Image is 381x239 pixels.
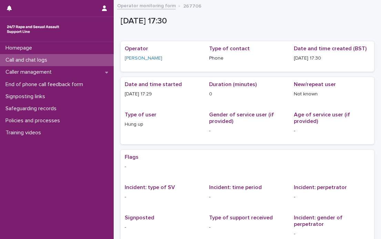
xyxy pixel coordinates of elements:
p: - [125,163,370,170]
img: rhQMoQhaT3yELyF149Cw [6,22,61,36]
span: Date and time started [125,82,182,87]
span: Incident: gender of perpetrator [294,215,342,227]
p: [DATE] 17:30 [121,16,371,26]
span: Incident: perpetrator [294,185,347,190]
span: Operator [125,46,148,51]
span: Incident: time period [209,185,262,190]
span: Duration (minutes) [209,82,257,87]
a: [PERSON_NAME] [125,55,162,62]
p: Homepage [3,45,38,51]
span: Type of support received [209,215,273,220]
a: Operator monitoring form [117,1,176,9]
p: End of phone call feedback form [3,81,89,88]
p: Safeguarding records [3,105,62,112]
p: - [209,194,285,201]
p: - [294,230,370,238]
span: Type of user [125,112,156,117]
p: Call and chat logs [3,57,53,63]
span: Gender of service user (if provided) [209,112,274,124]
p: - [125,194,201,201]
p: 0 [209,91,285,98]
p: - [125,224,201,231]
p: [DATE] 17:29 [125,91,201,98]
p: Not known [294,91,370,98]
span: Date and time created (BST) [294,46,367,51]
p: - [294,127,370,135]
p: - [209,127,285,135]
p: Signposting links [3,93,51,100]
p: Policies and processes [3,117,65,124]
p: [DATE] 17:30 [294,55,370,62]
p: Training videos [3,129,47,136]
span: Incident: type of SV [125,185,175,190]
span: Flags [125,154,138,160]
p: 267706 [183,2,202,9]
p: Hung up [125,121,201,128]
span: Type of contact [209,46,250,51]
span: New/repeat user [294,82,336,87]
p: Phone [209,55,285,62]
p: - [294,194,370,201]
p: - [209,224,285,231]
span: Signposted [125,215,154,220]
p: Caller management [3,69,57,75]
span: Age of service user (if provided) [294,112,350,124]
